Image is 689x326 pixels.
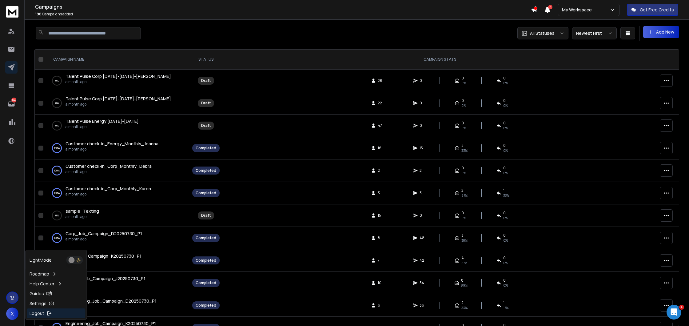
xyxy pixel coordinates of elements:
[503,121,506,126] span: 0
[420,280,426,285] span: 54
[503,98,506,103] span: 0
[55,100,59,106] p: 0 %
[46,294,189,317] td: 100%Engineering_Job_Campaign_D20250730_P1a month ago
[548,5,552,9] span: 5
[30,271,49,277] p: Roadmap
[420,168,426,173] span: 2
[420,303,426,308] span: 36
[66,304,157,309] p: a month ago
[679,305,684,310] span: 1
[461,215,466,220] span: 0%
[461,238,468,243] span: 38 %
[378,213,384,218] span: 15
[503,126,508,131] span: 0%
[46,204,189,227] td: 0%sample_Textinga month ago
[196,191,216,195] div: Completed
[503,233,506,238] span: 0
[66,214,99,219] p: a month ago
[66,276,145,282] a: Energy_Job_Campaign_J20250730_P1
[27,289,86,299] a: Guides
[503,188,504,193] span: 1
[378,258,384,263] span: 7
[461,171,466,175] span: 0 %
[420,213,426,218] span: 0
[378,168,384,173] span: 2
[35,11,42,17] span: 196
[66,259,141,264] p: a month ago
[461,148,468,153] span: 33 %
[461,121,464,126] span: 0
[66,231,142,237] a: Corp_Job_Campaign_D20250730_P1
[46,137,189,159] td: 100%Customer check-in_Energy_Monthly_Joannaa month ago
[66,186,151,192] a: Customer check-in_Corp_Monthly_Karen
[420,258,426,263] span: 42
[461,283,468,288] span: 89 %
[196,146,216,151] div: Completed
[66,73,171,79] a: Talent Pulse Corp [DATE]-[DATE]-[PERSON_NAME]
[30,310,44,316] p: Logout
[378,280,384,285] span: 10
[66,169,152,174] p: a month ago
[503,103,508,108] span: 0%
[6,308,18,320] button: X
[55,123,59,129] p: 0 %
[66,141,158,147] a: Customer check-in_Energy_Monthly_Joanna
[54,167,60,174] p: 100 %
[66,298,157,304] span: Engineering_Job_Campaign_D20250730_P1
[46,115,189,137] td: 0%Talent Pulse Energy [DATE]-[DATE]a month ago
[378,78,384,83] span: 26
[378,191,384,195] span: 3
[461,233,464,238] span: 3
[66,141,158,147] span: Customer check-in_Energy_Monthly_Joanna
[196,258,216,263] div: Completed
[35,12,531,17] p: Campaigns added
[66,192,151,197] p: a month ago
[503,238,508,243] span: 0 %
[461,256,464,260] span: 4
[66,253,141,259] a: Corp_Job_Campaign_K20250730_P1
[461,260,467,265] span: 57 %
[201,78,211,83] div: Draft
[461,305,468,310] span: 33 %
[196,303,216,308] div: Completed
[46,272,189,294] td: 100%Energy_Job_Campaign_J20250730_P1a month ago
[461,81,466,86] span: 0%
[503,166,506,171] span: 0
[461,143,464,148] span: 5
[503,193,509,198] span: 33 %
[66,124,139,129] p: a month ago
[6,6,18,18] img: logo
[46,70,189,92] td: 0%Talent Pulse Corp [DATE]-[DATE]-[PERSON_NAME]a month ago
[503,260,508,265] span: 0 %
[196,280,216,285] div: Completed
[503,256,506,260] span: 0
[66,96,171,102] a: Talent Pulse Corp [DATE]-[DATE]-[PERSON_NAME]
[5,98,18,110] a: 124
[461,76,464,81] span: 0
[461,300,464,305] span: 2
[66,147,158,152] p: a month ago
[55,78,59,84] p: 0 %
[46,249,189,272] td: 100%Corp_Job_Campaign_K20250730_P1a month ago
[66,79,171,84] p: a month ago
[627,4,678,16] button: Get Free Credits
[643,26,679,38] button: Add New
[640,7,674,13] p: Get Free Credits
[461,193,468,198] span: 67 %
[196,235,216,240] div: Completed
[30,291,44,297] p: Guides
[54,145,60,151] p: 100 %
[420,235,426,240] span: 48
[66,96,171,102] span: Talent Pulse Corp [DATE]-[DATE]-[PERSON_NAME]
[461,278,464,283] span: 8
[66,118,139,124] span: Talent Pulse Energy [DATE]-[DATE]
[378,101,384,106] span: 22
[503,81,508,86] span: 0%
[461,98,464,103] span: 0
[66,237,142,242] p: a month ago
[30,281,54,287] p: Help Center
[223,50,656,70] th: CAMPAIGN STATS
[503,76,506,81] span: 0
